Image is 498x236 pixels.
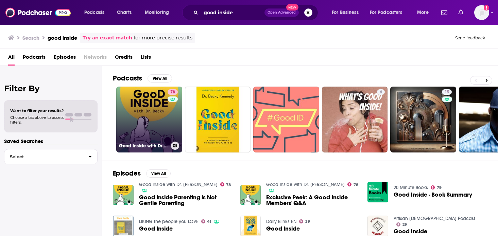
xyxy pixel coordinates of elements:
[201,7,264,18] input: Search podcasts, credits, & more...
[113,185,134,205] img: Good Inside Parenting is Not Gentle Parenting
[207,220,211,223] span: 41
[474,5,489,20] img: User Profile
[396,222,407,226] a: 29
[83,34,132,42] a: Try an exact match
[474,5,489,20] span: Logged in as megcassidy
[113,74,172,83] a: PodcastsView All
[377,89,385,95] a: 6
[380,89,382,96] span: 6
[264,8,299,17] button: Open AdvancedNew
[390,87,456,152] a: 15
[113,169,141,178] h2: Episodes
[10,115,64,125] span: Choose a tab above to access filters.
[139,195,232,206] a: Good Inside Parenting is Not Gentle Parenting
[445,89,449,96] span: 15
[139,226,173,232] a: Good Inside
[286,4,298,11] span: New
[54,52,76,66] a: Episodes
[484,5,489,11] svg: Add a profile image
[240,185,261,205] img: Exclusive Peek: A Good Inside Members' Q&A
[23,52,46,66] a: Podcasts
[10,108,64,113] span: Want to filter your results?
[170,89,175,96] span: 78
[394,216,475,221] a: Artisan Church Podcast
[84,52,107,66] span: Networks
[116,87,182,152] a: 78Good Inside with Dr. [PERSON_NAME]
[305,220,310,223] span: 39
[201,219,211,223] a: 41
[22,35,39,41] h3: Search
[266,182,345,187] a: Good Inside with Dr. Becky
[431,185,442,189] a: 79
[4,149,98,164] button: Select
[327,7,367,18] button: open menu
[394,229,427,234] a: Good Inside
[4,138,98,144] p: Saved Searches
[148,74,172,83] button: View All
[453,35,487,41] button: Send feedback
[322,87,388,152] a: 6
[80,7,113,18] button: open menu
[139,219,199,224] a: LIKING the people you LOVE
[354,183,358,186] span: 78
[117,8,132,17] span: Charts
[370,8,402,17] span: For Podcasters
[140,7,178,18] button: open menu
[456,7,466,18] a: Show notifications dropdown
[402,223,407,226] span: 29
[189,5,325,20] div: Search podcasts, credits, & more...
[474,5,489,20] button: Show profile menu
[412,7,437,18] button: open menu
[437,186,442,189] span: 79
[119,143,168,149] h3: Good Inside with Dr. [PERSON_NAME]
[4,155,83,159] span: Select
[5,6,71,19] img: Podchaser - Follow, Share and Rate Podcasts
[84,8,104,17] span: Podcasts
[113,7,136,18] a: Charts
[115,52,133,66] a: Credits
[134,34,192,42] span: for more precise results
[168,89,178,95] a: 78
[146,169,171,178] button: View All
[141,52,151,66] a: Lists
[4,84,98,93] h2: Filter By
[113,169,171,178] a: EpisodesView All
[266,219,296,224] a: Daily Blinks EN
[442,89,452,95] a: 15
[394,185,428,190] a: 20 Minute Books
[226,183,231,186] span: 78
[48,35,77,41] h3: good inside
[299,219,310,223] a: 39
[365,7,412,18] button: open menu
[220,182,231,186] a: 78
[417,8,429,17] span: More
[8,52,15,66] a: All
[266,195,359,206] a: Exclusive Peek: A Good Inside Members' Q&A
[268,11,296,14] span: Open Advanced
[145,8,169,17] span: Monitoring
[439,7,450,18] a: Show notifications dropdown
[139,182,218,187] a: Good Inside with Dr. Becky
[347,182,358,186] a: 78
[266,226,300,232] a: Good Inside
[394,192,472,198] a: Good Inside - Book Summary
[367,182,388,202] img: Good Inside - Book Summary
[113,74,142,83] h2: Podcasts
[332,8,359,17] span: For Business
